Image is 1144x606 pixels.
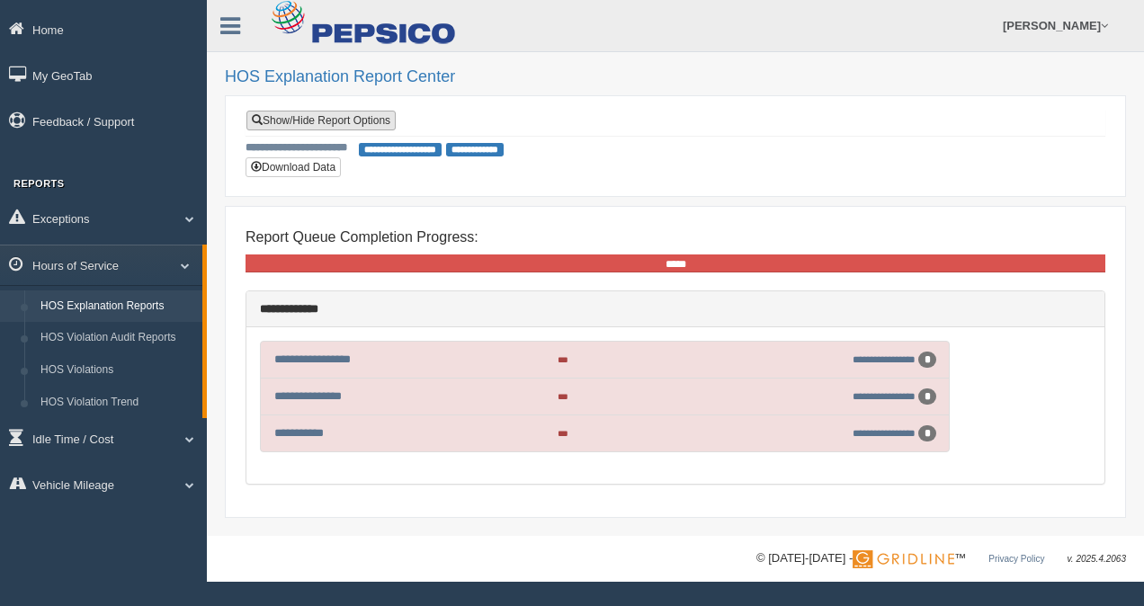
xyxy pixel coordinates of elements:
[246,111,396,130] a: Show/Hide Report Options
[988,554,1044,564] a: Privacy Policy
[756,549,1126,568] div: © [DATE]-[DATE] - ™
[32,354,202,387] a: HOS Violations
[32,290,202,323] a: HOS Explanation Reports
[1068,554,1126,564] span: v. 2025.4.2063
[225,68,1126,86] h2: HOS Explanation Report Center
[32,387,202,419] a: HOS Violation Trend
[246,229,1105,245] h4: Report Queue Completion Progress:
[32,322,202,354] a: HOS Violation Audit Reports
[246,157,341,177] button: Download Data
[853,550,954,568] img: Gridline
